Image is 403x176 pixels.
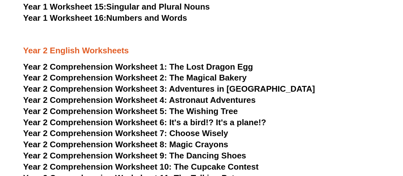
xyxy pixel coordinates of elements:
span: Year 2 Comprehension Worksheet 1: [23,62,167,72]
span: Choose Wisely [169,128,228,138]
a: Year 2 Comprehension Worksheet 6: It's a bird!? It's a plane!? [23,118,266,127]
a: Year 2 Comprehension Worksheet 7: Choose Wisely [23,128,228,138]
a: Year 2 Comprehension Worksheet 2: The Magical Bakery [23,73,247,82]
iframe: Chat Widget [297,104,403,176]
a: Year 2 Comprehension Worksheet 4: Astronaut Adventures [23,95,256,105]
span: Year 2 Comprehension Worksheet 5: [23,106,167,116]
a: Year 2 Comprehension Worksheet 8: Magic Crayons [23,140,228,149]
a: Year 1 Worksheet 16:Numbers and Words [23,13,187,23]
a: Year 2 Comprehension Worksheet 5: The Wishing Tree [23,106,238,116]
span: Year 2 Comprehension Worksheet 3: [23,84,167,94]
a: Year 2 Comprehension Worksheet 1: The Lost Dragon Egg [23,62,253,72]
span: Astronaut Adventures [169,95,255,105]
span: Adventures in [GEOGRAPHIC_DATA] [169,84,315,94]
span: The Wishing Tree [169,106,238,116]
a: Year 1 Worksheet 15:Singular and Plural Nouns [23,2,210,11]
h3: Year 2 English Worksheets [23,24,380,56]
span: The Lost Dragon Egg [169,62,253,72]
span: Year 2 Comprehension Worksheet 4: [23,95,167,105]
a: Year 2 Comprehension Worksheet 3: Adventures in [GEOGRAPHIC_DATA] [23,84,315,94]
span: Year 2 Comprehension Worksheet 2: [23,73,167,82]
span: Year 1 Worksheet 16: [23,13,106,23]
a: Year 2 Comprehension Worksheet 9: The Dancing Shoes [23,151,246,160]
span: Year 2 Comprehension Worksheet 7: [23,128,167,138]
span: The Magical Bakery [169,73,247,82]
span: Year 1 Worksheet 15: [23,2,106,11]
a: Year 2 Comprehension Worksheet 10: The Cupcake Contest [23,162,259,172]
